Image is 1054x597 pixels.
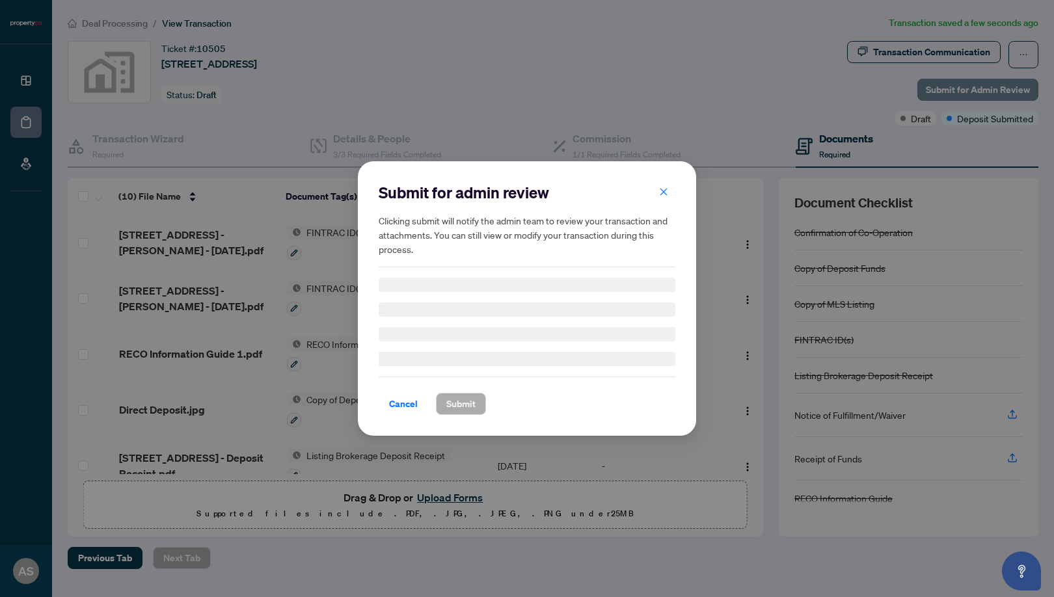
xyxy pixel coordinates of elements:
span: close [659,187,668,196]
span: Cancel [389,393,418,414]
button: Submit [436,393,486,415]
button: Cancel [379,393,428,415]
h2: Submit for admin review [379,182,675,203]
button: Open asap [1002,551,1041,590]
h5: Clicking submit will notify the admin team to review your transaction and attachments. You can st... [379,213,675,256]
